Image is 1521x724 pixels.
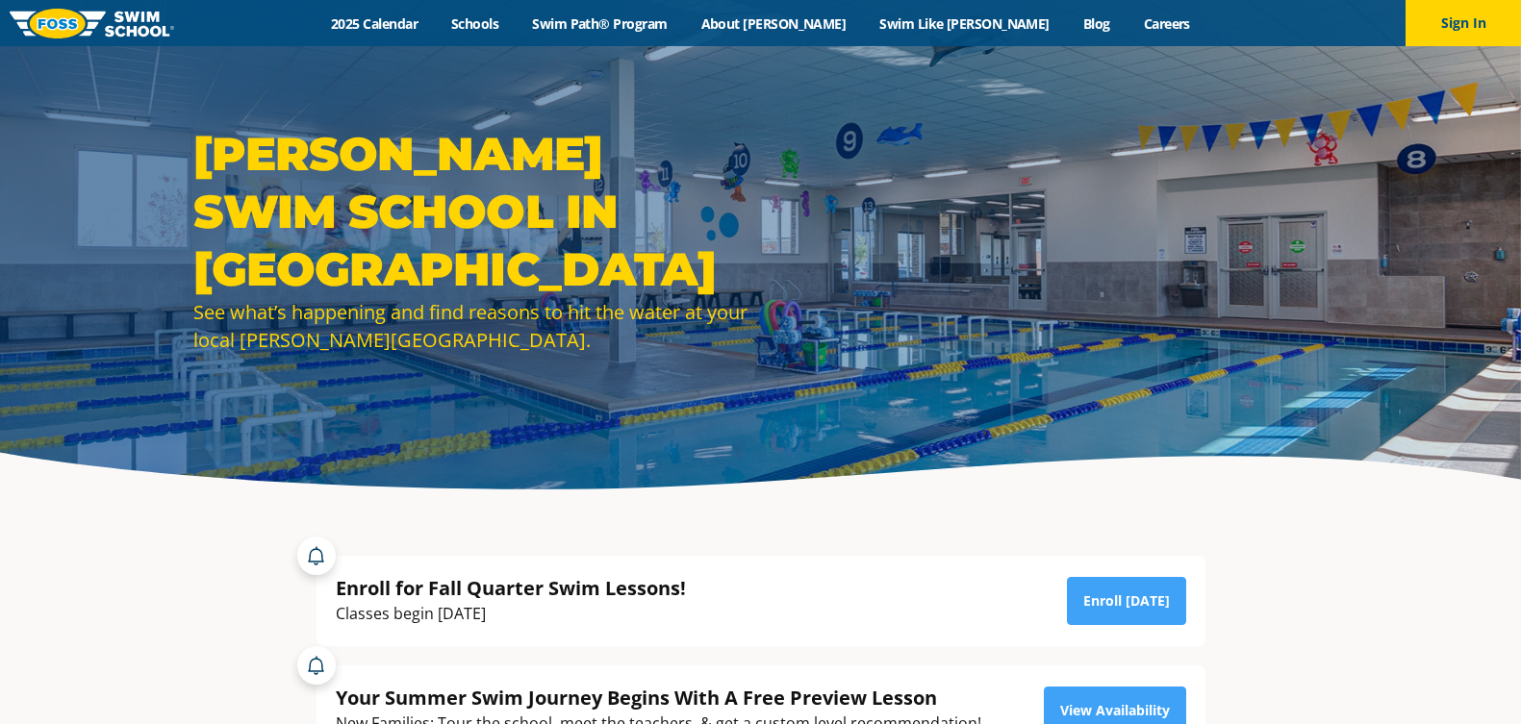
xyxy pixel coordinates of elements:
[863,14,1067,33] a: Swim Like [PERSON_NAME]
[336,575,686,601] div: Enroll for Fall Quarter Swim Lessons!
[516,14,684,33] a: Swim Path® Program
[10,9,174,38] img: FOSS Swim School Logo
[336,601,686,627] div: Classes begin [DATE]
[1067,577,1186,625] a: Enroll [DATE]
[1066,14,1127,33] a: Blog
[1127,14,1206,33] a: Careers
[684,14,863,33] a: About [PERSON_NAME]
[193,125,751,298] h1: [PERSON_NAME] Swim School in [GEOGRAPHIC_DATA]
[336,685,981,711] div: Your Summer Swim Journey Begins With A Free Preview Lesson
[435,14,516,33] a: Schools
[193,298,751,354] div: See what’s happening and find reasons to hit the water at your local [PERSON_NAME][GEOGRAPHIC_DATA].
[315,14,435,33] a: 2025 Calendar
